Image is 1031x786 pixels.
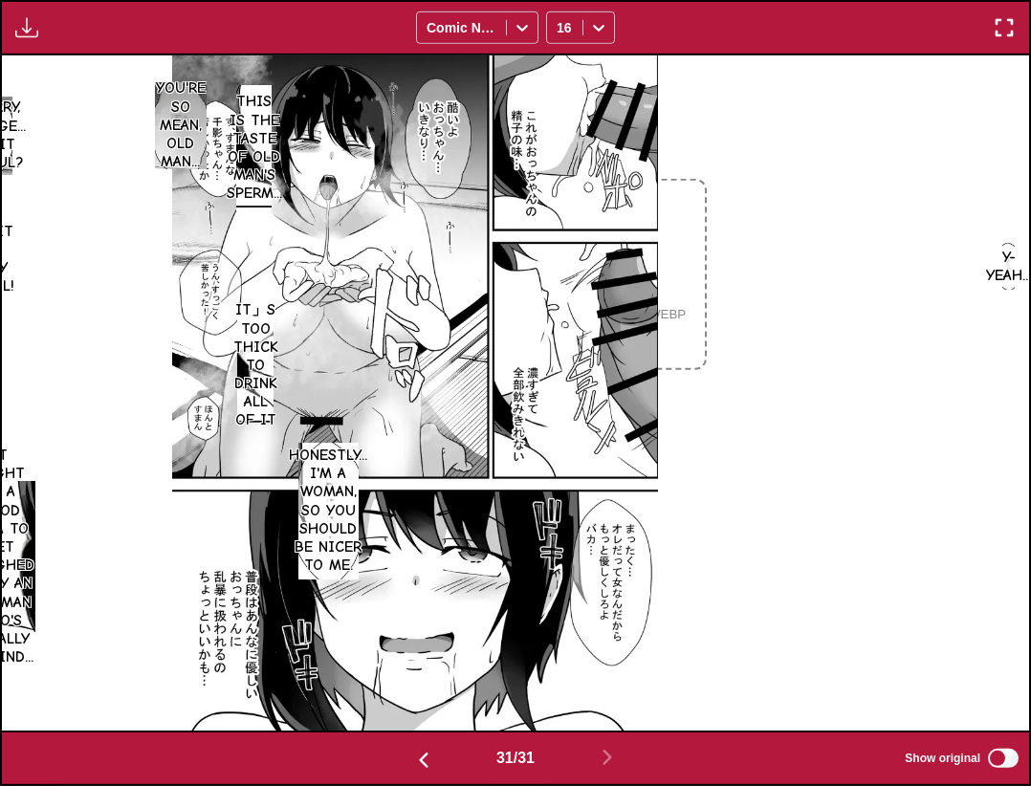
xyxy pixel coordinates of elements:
input: Show original [988,749,1019,768]
p: It」s too thick to drink all of it [230,297,282,433]
p: This is the taste of old man's sperm... [223,89,286,207]
img: Manga Panel [172,55,657,731]
img: Previous page [412,749,435,772]
p: Honestly... I'm a woman, so you should be nicer to me. [285,443,371,579]
span: Show original [905,752,980,765]
span: 31 / 31 [496,750,535,767]
img: Download translated images [15,16,38,39]
p: You're so mean, old man... [152,76,209,175]
img: Next page [596,746,619,769]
